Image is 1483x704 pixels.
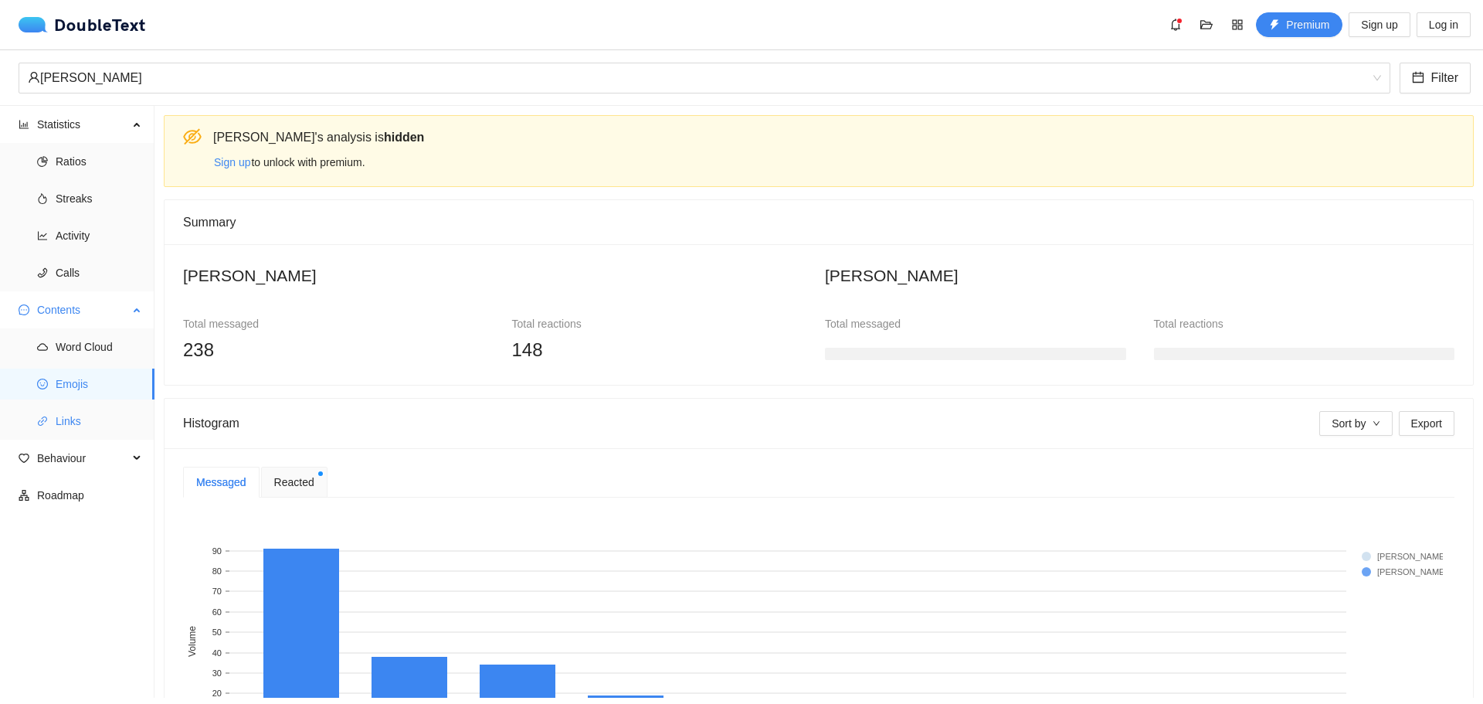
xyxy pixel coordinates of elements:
text: 50 [212,627,222,637]
b: hidden [384,131,424,144]
span: folder-open [1195,19,1218,31]
div: Total reactions [1154,315,1455,332]
text: 90 [212,546,222,556]
span: Activity [56,220,142,251]
button: Log in [1417,12,1471,37]
button: Sign up [213,150,251,175]
span: down [1373,420,1380,429]
span: Links [56,406,142,437]
div: to unlock with premium. [213,150,1461,175]
text: 60 [212,607,222,617]
div: Summary [183,200,1454,244]
span: apartment [19,490,29,501]
text: 20 [212,689,222,698]
span: line-chart [37,230,48,241]
span: smile [37,379,48,389]
button: folder-open [1194,12,1219,37]
text: 70 [212,587,222,596]
button: calendarFilter [1400,63,1471,94]
span: bell [1164,19,1187,31]
button: Sign up [1349,12,1410,37]
span: 238 [183,339,214,360]
span: eye-invisible [183,128,202,146]
span: appstore [1226,19,1249,31]
span: Filter [1430,68,1458,87]
span: Ratios [56,146,142,177]
text: 40 [212,648,222,658]
button: Export [1399,411,1454,436]
span: cloud [37,342,48,352]
button: appstore [1225,12,1250,37]
div: Histogram [183,401,1319,445]
span: Sign up [214,154,250,171]
span: Export [1411,415,1442,432]
text: 80 [212,566,222,576]
a: logoDoubleText [19,17,146,32]
span: Contents [37,294,128,325]
span: Log in [1429,16,1458,33]
span: calendar [1412,71,1424,86]
span: heart [19,453,29,464]
span: Statistics [37,109,128,140]
button: Sort bydown [1319,411,1392,436]
div: Total reactions [512,315,813,332]
span: Emojis [56,369,142,400]
div: Total messaged [825,315,1126,332]
span: Behaviour [37,443,128,474]
span: Word Cloud [56,332,142,362]
span: thunderbolt [1269,19,1280,32]
div: Total messaged [183,315,484,332]
span: link [37,416,48,427]
div: DoubleText [19,17,146,32]
span: bar-chart [19,119,29,130]
h2: [PERSON_NAME] [183,263,813,288]
span: Reacted [274,474,314,491]
span: pie-chart [37,156,48,167]
span: [PERSON_NAME] 's analysis is [213,131,424,144]
span: Roadmap [37,480,142,511]
span: message [19,304,29,315]
text: 30 [212,668,222,678]
span: audrey [28,63,1381,93]
text: Volume [187,626,198,657]
h2: [PERSON_NAME] [825,263,1454,288]
span: Sort by [1332,415,1366,432]
div: [PERSON_NAME] [28,63,1367,93]
span: Sign up [1361,16,1397,33]
span: Calls [56,257,142,288]
span: 148 [512,339,543,360]
span: user [28,71,40,83]
div: Messaged [196,474,246,491]
img: logo [19,17,54,32]
button: thunderboltPremium [1256,12,1342,37]
span: fire [37,193,48,204]
button: bell [1163,12,1188,37]
span: phone [37,267,48,278]
span: Streaks [56,183,142,214]
span: Premium [1286,16,1329,33]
